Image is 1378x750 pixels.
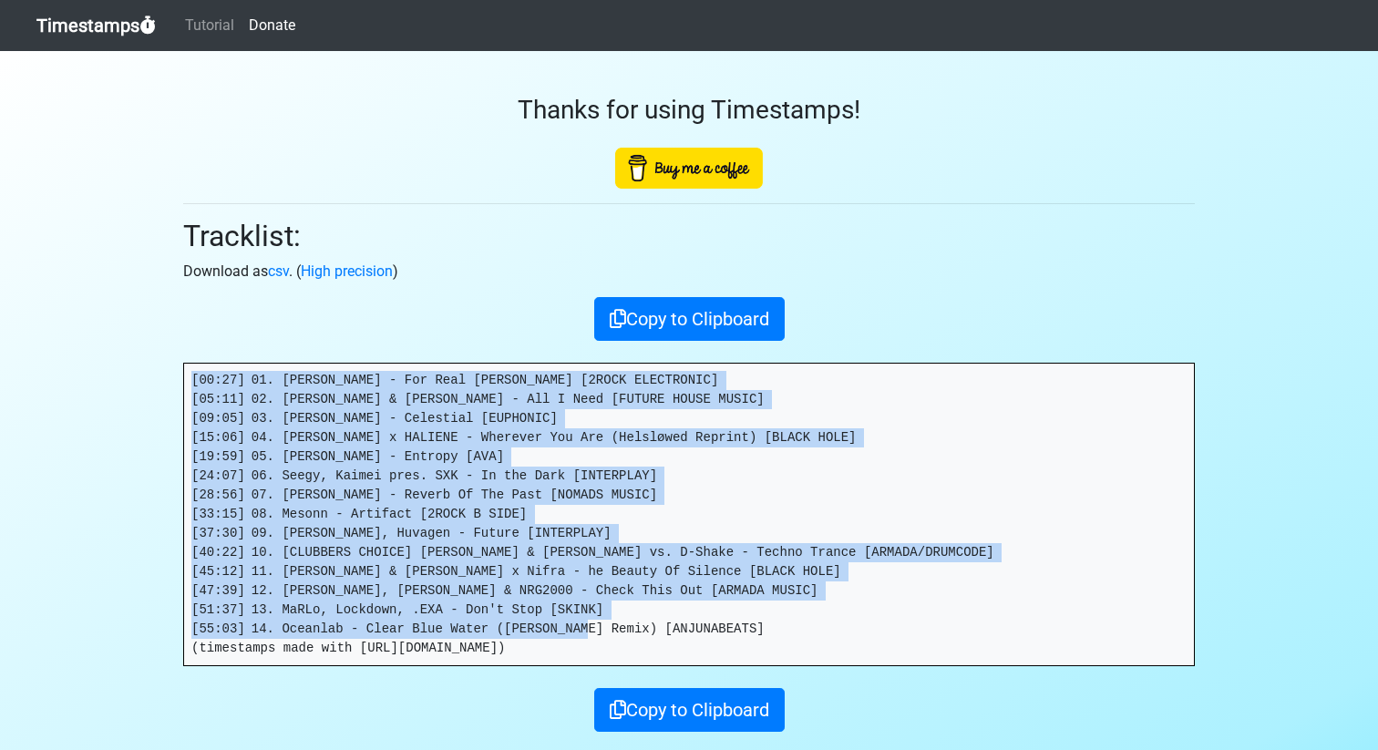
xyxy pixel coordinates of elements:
pre: [00:27] 01. [PERSON_NAME] - For Real [PERSON_NAME] [2ROCK ELECTRONIC] [05:11] 02. [PERSON_NAME] &... [184,364,1194,665]
p: Download as . ( ) [183,261,1195,283]
button: Copy to Clipboard [594,297,785,341]
a: Tutorial [178,7,242,44]
h3: Thanks for using Timestamps! [183,95,1195,126]
a: High precision [301,262,393,280]
a: Timestamps [36,7,156,44]
a: csv [268,262,289,280]
button: Copy to Clipboard [594,688,785,732]
a: Donate [242,7,303,44]
h2: Tracklist: [183,219,1195,253]
img: Buy Me A Coffee [615,148,763,189]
